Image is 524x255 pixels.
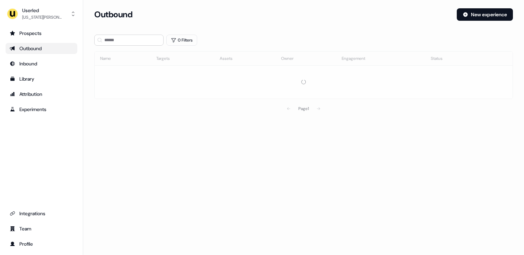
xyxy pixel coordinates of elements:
[10,60,73,67] div: Inbound
[6,73,77,84] a: Go to templates
[6,104,77,115] a: Go to experiments
[10,30,73,37] div: Prospects
[10,75,73,82] div: Library
[10,210,73,217] div: Integrations
[6,208,77,219] a: Go to integrations
[22,14,64,21] div: [US_STATE][PERSON_NAME]
[6,89,77,100] a: Go to attribution
[6,6,77,22] button: Userled[US_STATE][PERSON_NAME]
[10,225,73,232] div: Team
[6,28,77,39] a: Go to prospects
[10,106,73,113] div: Experiments
[6,58,77,69] a: Go to Inbound
[10,240,73,247] div: Profile
[6,238,77,249] a: Go to profile
[6,43,77,54] a: Go to outbound experience
[94,9,132,20] h3: Outbound
[22,7,64,14] div: Userled
[10,91,73,98] div: Attribution
[166,35,197,46] button: 0 Filters
[457,8,513,21] button: New experience
[10,45,73,52] div: Outbound
[6,223,77,234] a: Go to team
